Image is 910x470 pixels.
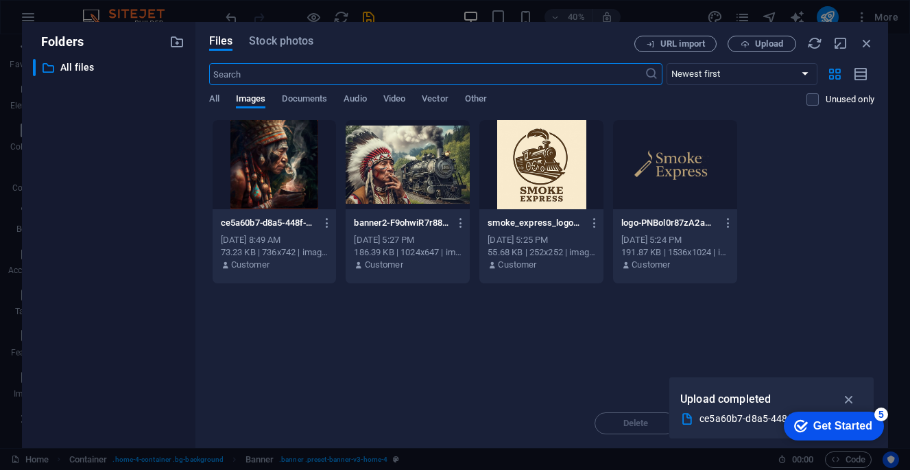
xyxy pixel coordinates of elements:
[60,60,159,75] p: All files
[11,7,111,36] div: Get Started 5 items remaining, 0% complete
[621,246,729,259] div: 191.87 KB | 1536x1024 | image/png
[282,91,327,110] span: Documents
[209,33,233,49] span: Files
[755,40,783,48] span: Upload
[498,259,536,271] p: Customer
[365,259,403,271] p: Customer
[680,390,771,408] p: Upload completed
[354,234,462,246] div: [DATE] 5:27 PM
[249,33,313,49] span: Stock photos
[231,259,270,271] p: Customer
[826,93,874,106] p: Displays only files that are not in use on the website. Files added during this session can still...
[344,91,366,110] span: Audio
[422,91,448,110] span: Vector
[354,217,448,229] p: banner2-F9ohwiR7r88fLwg2P6QawA.jpeg
[209,63,645,85] input: Search
[634,36,717,52] button: URL import
[221,234,328,246] div: [DATE] 8:49 AM
[660,40,705,48] span: URL import
[859,36,874,51] i: Close
[354,246,462,259] div: 186.39 KB | 1024x647 | image/jpeg
[236,91,266,110] span: Images
[807,36,822,51] i: Reload
[221,217,315,229] p: ce5a60b7-d8a5-448f-9d48-80edeb67e5aa-QNpo0Qono8p6VIKlw6XEQg.jpeg
[221,246,328,259] div: 73.23 KB | 736x742 | image/jpeg
[699,411,833,427] div: ce5a60b7-d8a5-448f-9d48-80edeb67e5aa.jpeg
[40,15,99,27] div: Get Started
[488,246,595,259] div: 55.68 KB | 252x252 | image/png
[101,3,115,16] div: 5
[465,91,487,110] span: Other
[833,36,848,51] i: Minimize
[33,59,36,76] div: ​
[728,36,796,52] button: Upload
[169,34,184,49] i: Create new folder
[632,259,670,271] p: Customer
[488,234,595,246] div: [DATE] 5:25 PM
[621,217,716,229] p: logo-PNBol0r87zA2aKDH2nNp8A.png
[33,33,84,51] p: Folders
[383,91,405,110] span: Video
[209,91,219,110] span: All
[621,234,729,246] div: [DATE] 5:24 PM
[488,217,582,229] p: smoke_express_logo_252x252-JAVoOi6XsJXo5GERKeqOOw.png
